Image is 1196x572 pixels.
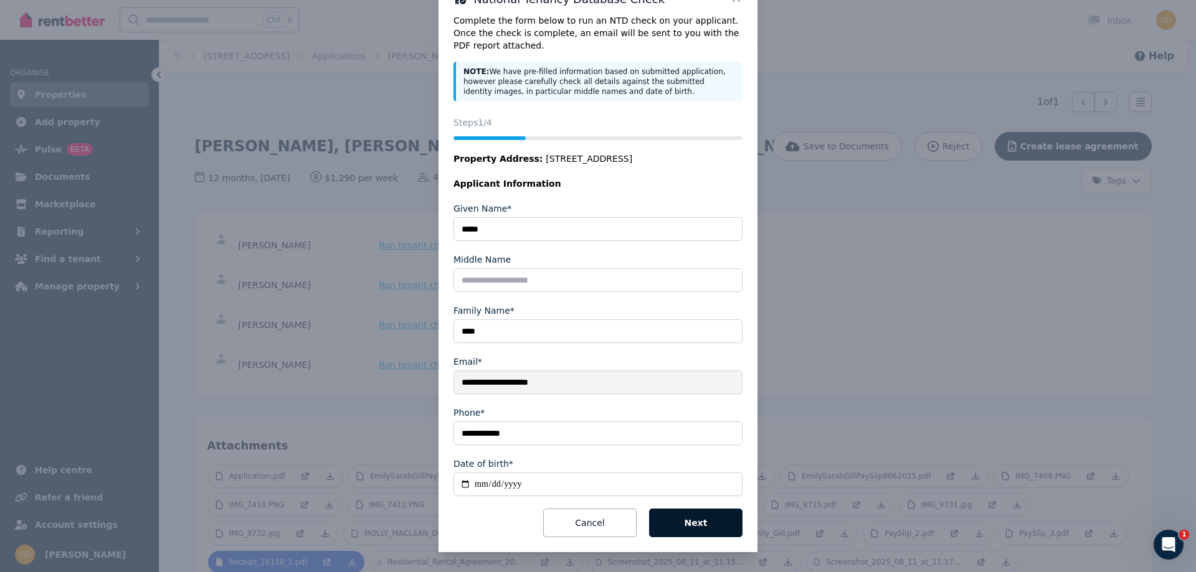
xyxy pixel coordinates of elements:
div: We have pre-filled information based on submitted application, however please carefully check all... [453,62,743,101]
span: 1 [1179,530,1189,540]
label: Middle Name [453,253,511,266]
label: Given Name* [453,202,511,215]
strong: NOTE: [463,67,489,76]
span: [STREET_ADDRESS] [546,152,632,165]
p: Complete the form below to run an NTD check on your applicant. Once the check is complete, an ema... [453,14,743,52]
button: Cancel [543,509,637,537]
iframe: Intercom live chat [1154,530,1184,560]
label: Email* [453,355,482,368]
p: Steps 1 /4 [453,116,743,129]
button: Next [649,509,743,537]
label: Family Name* [453,304,515,317]
label: Date of birth* [453,457,513,470]
legend: Applicant Information [453,177,743,190]
label: Phone* [453,406,485,419]
span: Property Address: [453,154,543,164]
